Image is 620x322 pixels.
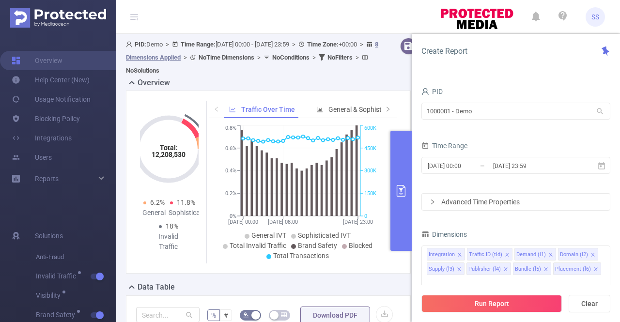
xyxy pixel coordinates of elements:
[225,190,236,197] tspan: 0.2%
[349,242,372,249] span: Blocked
[569,295,610,312] button: Clear
[126,67,159,74] b: No Solutions
[225,125,236,132] tspan: 0.8%
[548,252,553,258] i: icon: close
[353,54,362,61] span: >
[273,252,329,260] span: Total Transactions
[35,169,59,188] a: Reports
[36,311,78,318] span: Brand Safety
[150,199,165,206] span: 6.2%
[138,77,170,89] h2: Overview
[505,252,510,258] i: icon: close
[421,46,467,56] span: Create Report
[289,41,298,48] span: >
[385,106,391,112] i: icon: right
[126,41,135,47] i: icon: user
[364,213,367,219] tspan: 0
[230,242,286,249] span: Total Invalid Traffic
[241,106,295,113] span: Traffic Over Time
[427,159,505,172] input: Start date
[421,142,467,150] span: Time Range
[316,106,323,113] i: icon: bar-chart
[357,41,366,48] span: >
[12,148,52,167] a: Users
[35,175,59,183] span: Reports
[427,262,465,275] li: Supply (l3)
[515,263,541,276] div: Bundle (l5)
[163,41,172,48] span: >
[429,263,454,276] div: Supply (l3)
[229,106,236,113] i: icon: line-chart
[254,54,263,61] span: >
[468,263,501,276] div: Publisher (l4)
[225,145,236,152] tspan: 0.6%
[327,54,353,61] b: No Filters
[558,248,598,261] li: Domain (l2)
[36,273,79,279] span: Invalid Traffic
[469,248,502,261] div: Traffic ID (tid)
[12,109,80,128] a: Blocking Policy
[310,54,319,61] span: >
[555,263,591,276] div: Placement (l6)
[268,219,298,225] tspan: [DATE] 08:00
[513,262,551,275] li: Bundle (l5)
[421,295,562,312] button: Run Report
[224,311,228,319] span: #
[154,231,183,252] div: Invalid Traffic
[135,41,146,48] b: PID:
[12,51,62,70] a: Overview
[430,199,435,205] i: icon: right
[421,88,429,95] i: icon: user
[422,194,610,210] div: icon: rightAdvanced Time Properties
[169,208,197,218] div: Sophisticated
[593,267,598,273] i: icon: close
[560,248,588,261] div: Domain (l2)
[225,168,236,174] tspan: 0.4%
[211,311,216,319] span: %
[467,248,512,261] li: Traffic ID (tid)
[429,248,455,261] div: Integration
[457,267,462,273] i: icon: close
[152,151,186,158] tspan: 12,208,530
[466,262,511,275] li: Publisher (l4)
[12,128,72,148] a: Integrations
[199,54,254,61] b: No Time Dimensions
[364,125,376,132] tspan: 600K
[126,41,378,74] span: Demo [DATE] 00:00 - [DATE] 23:59 +00:00
[364,145,376,152] tspan: 450K
[177,199,195,206] span: 11.8%
[421,88,443,95] span: PID
[36,292,64,299] span: Visibility
[140,208,169,218] div: General
[590,252,595,258] i: icon: close
[12,90,91,109] a: Usage Notification
[159,144,177,152] tspan: Total:
[457,252,462,258] i: icon: close
[514,248,556,261] li: Demand (l1)
[36,247,116,267] span: Anti-Fraud
[35,226,63,245] span: Solutions
[251,231,286,239] span: General IVT
[214,106,219,112] i: icon: left
[421,230,467,238] span: Dimensions
[427,248,465,261] li: Integration
[230,213,236,219] tspan: 0%
[281,312,287,318] i: icon: table
[138,281,175,293] h2: Data Table
[364,168,376,174] tspan: 300K
[328,106,449,113] span: General & Sophisticated IVT by Category
[228,219,258,225] tspan: [DATE] 00:00
[272,54,310,61] b: No Conditions
[243,312,249,318] i: icon: bg-colors
[543,267,548,273] i: icon: close
[181,54,190,61] span: >
[298,242,337,249] span: Brand Safety
[166,222,178,230] span: 18%
[298,231,351,239] span: Sophisticated IVT
[343,219,373,225] tspan: [DATE] 23:00
[591,7,599,27] span: SS
[503,267,508,273] i: icon: close
[307,41,339,48] b: Time Zone:
[12,70,90,90] a: Help Center (New)
[364,190,376,197] tspan: 150K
